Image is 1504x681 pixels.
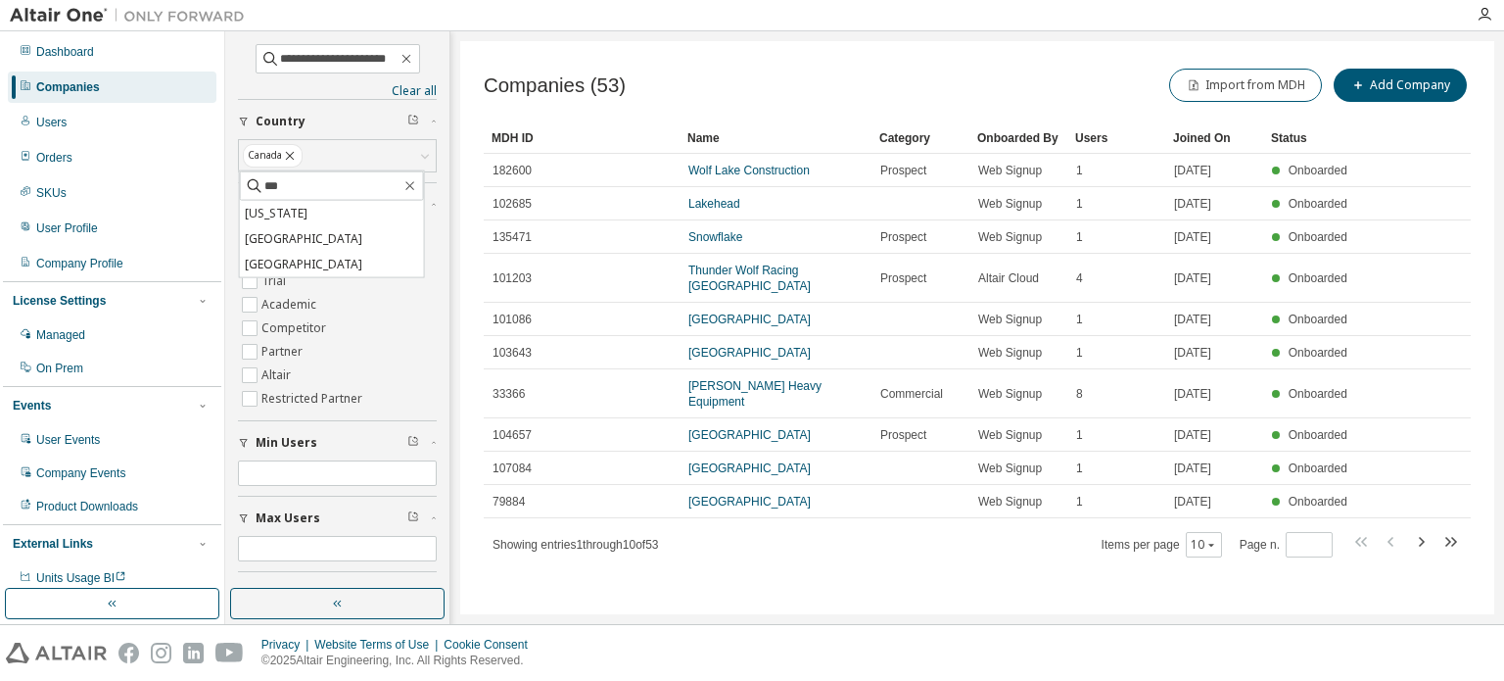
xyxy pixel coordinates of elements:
[1174,270,1211,286] span: [DATE]
[880,270,926,286] span: Prospect
[880,163,926,178] span: Prospect
[261,293,320,316] label: Academic
[1289,428,1347,442] span: Onboarded
[261,637,314,653] div: Privacy
[261,387,366,411] label: Restricted Partner
[1240,532,1333,558] span: Page n.
[13,536,93,552] div: External Links
[6,643,107,663] img: altair_logo.svg
[407,435,419,451] span: Clear filter
[36,79,100,95] div: Companies
[1076,312,1083,327] span: 1
[36,361,83,376] div: On Prem
[493,386,525,402] span: 33366
[978,345,1042,361] span: Web Signup
[1076,386,1083,402] span: 8
[978,461,1042,476] span: Web Signup
[688,495,811,509] a: [GEOGRAPHIC_DATA]
[238,83,437,99] a: Clear all
[688,313,811,326] a: [GEOGRAPHIC_DATA]
[1076,345,1083,361] span: 1
[1076,163,1083,178] span: 1
[36,256,123,271] div: Company Profile
[1191,537,1217,553] button: 10
[1076,229,1083,245] span: 1
[36,571,126,585] span: Units Usage BI
[261,340,306,364] label: Partner
[493,494,525,510] span: 79884
[256,435,317,451] span: Min Users
[261,364,295,387] label: Altair
[215,643,244,663] img: youtube.svg
[240,201,424,226] li: [US_STATE]
[493,427,532,443] span: 104657
[238,183,437,226] button: Company Category
[407,114,419,129] span: Clear filter
[492,122,672,154] div: MDH ID
[1289,230,1347,244] span: Onboarded
[1289,164,1347,177] span: Onboarded
[13,293,106,309] div: License Settings
[1075,122,1157,154] div: Users
[493,461,532,476] span: 107084
[978,386,1042,402] span: Web Signup
[688,462,811,475] a: [GEOGRAPHIC_DATA]
[13,398,51,413] div: Events
[493,538,659,552] span: Showing entries 1 through 10 of 53
[688,264,811,293] a: Thunder Wolf Racing [GEOGRAPHIC_DATA]
[1102,532,1222,558] span: Items per page
[978,494,1042,510] span: Web Signup
[879,122,962,154] div: Category
[1289,495,1347,509] span: Onboarded
[687,122,864,154] div: Name
[261,316,330,340] label: Competitor
[10,6,255,25] img: Altair One
[688,428,811,442] a: [GEOGRAPHIC_DATA]
[1174,229,1211,245] span: [DATE]
[1076,270,1083,286] span: 4
[1289,462,1347,475] span: Onboarded
[880,229,926,245] span: Prospect
[256,114,305,129] span: Country
[239,140,436,171] div: Canada
[978,270,1039,286] span: Altair Cloud
[484,74,626,97] span: Companies (53)
[978,312,1042,327] span: Web Signup
[240,226,424,252] li: [GEOGRAPHIC_DATA]
[314,637,444,653] div: Website Terms of Use
[36,185,67,201] div: SKUs
[1174,345,1211,361] span: [DATE]
[118,643,139,663] img: facebook.svg
[243,144,303,168] div: Canada
[978,229,1042,245] span: Web Signup
[1289,346,1347,360] span: Onboarded
[1174,427,1211,443] span: [DATE]
[36,499,138,514] div: Product Downloads
[880,386,943,402] span: Commercial
[688,197,740,211] a: Lakehead
[1289,271,1347,285] span: Onboarded
[183,643,204,663] img: linkedin.svg
[1174,386,1211,402] span: [DATE]
[880,427,926,443] span: Prospect
[238,421,437,464] button: Min Users
[493,312,532,327] span: 101086
[493,163,532,178] span: 182600
[238,100,437,143] button: Country
[978,196,1042,212] span: Web Signup
[238,497,437,540] button: Max Users
[978,163,1042,178] span: Web Signup
[688,230,742,244] a: Snowflake
[977,122,1059,154] div: Onboarded By
[1174,494,1211,510] span: [DATE]
[1289,387,1347,401] span: Onboarded
[1174,163,1211,178] span: [DATE]
[493,229,532,245] span: 135471
[1271,122,1353,154] div: Status
[238,572,437,615] button: Is Channel Partner
[444,637,539,653] div: Cookie Consent
[36,115,67,130] div: Users
[1169,69,1322,102] button: Import from MDH
[1076,494,1083,510] span: 1
[978,427,1042,443] span: Web Signup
